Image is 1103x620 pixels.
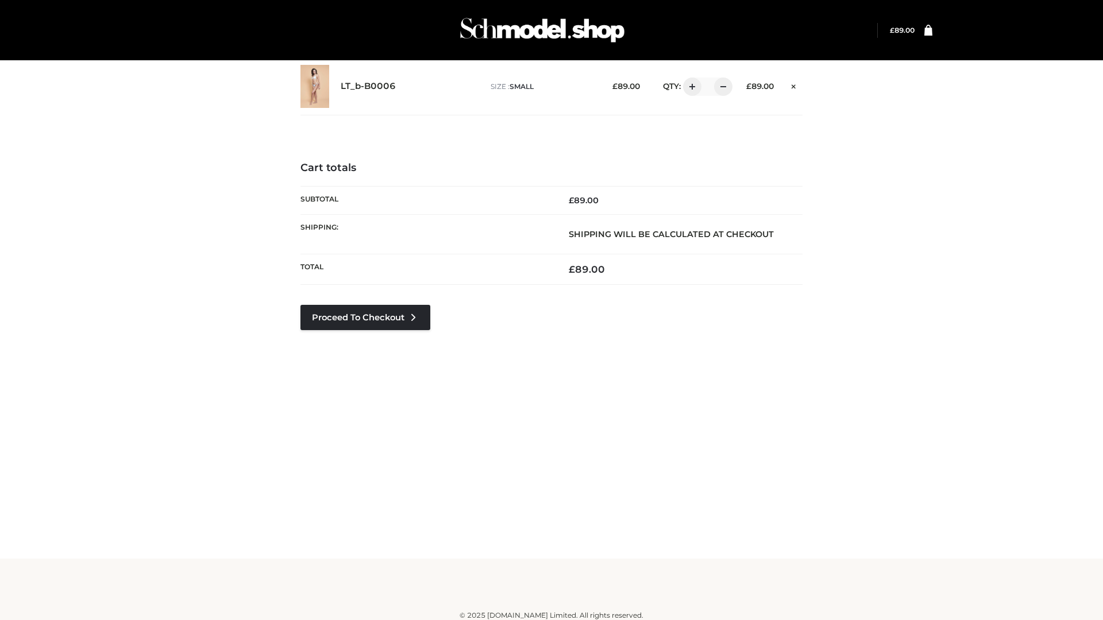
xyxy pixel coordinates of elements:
[569,263,605,275] bdi: 89.00
[746,82,751,91] span: £
[300,186,551,214] th: Subtotal
[890,26,915,34] a: £89.00
[456,7,628,53] img: Schmodel Admin 964
[569,195,574,206] span: £
[300,65,329,108] img: LT_b-B0006 - SMALL
[300,162,803,175] h4: Cart totals
[510,82,534,91] span: SMALL
[890,26,894,34] span: £
[612,82,640,91] bdi: 89.00
[746,82,774,91] bdi: 89.00
[300,254,551,285] th: Total
[300,305,430,330] a: Proceed to Checkout
[569,229,774,239] strong: Shipping will be calculated at checkout
[785,77,803,92] a: Remove this item
[569,195,599,206] bdi: 89.00
[612,82,618,91] span: £
[341,81,396,92] a: LT_b-B0006
[651,77,728,96] div: QTY:
[569,263,575,275] span: £
[491,82,595,92] p: size :
[890,26,915,34] bdi: 89.00
[300,214,551,254] th: Shipping:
